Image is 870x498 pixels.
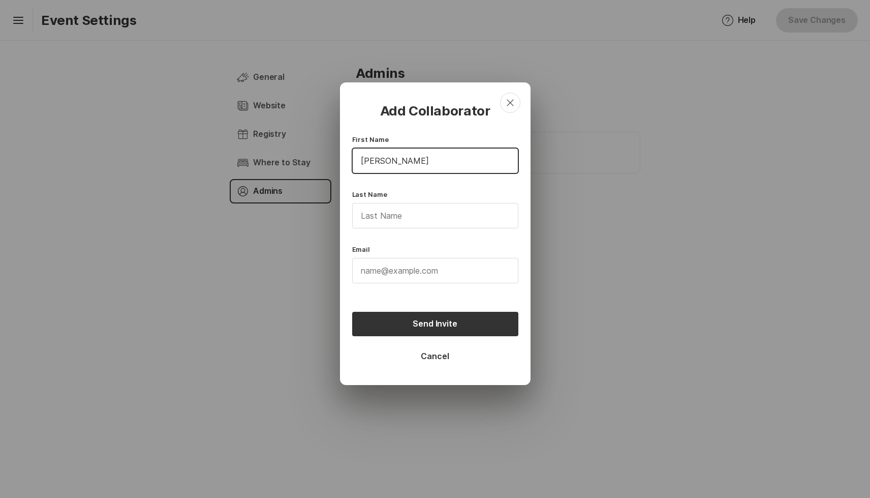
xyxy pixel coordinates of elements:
[500,93,520,113] button: close dialog
[353,258,518,283] input: Email
[353,203,518,228] input: Last name
[352,344,518,369] button: Cancel
[353,149,518,173] input: First name
[352,190,518,199] p: Last Name
[352,135,518,144] p: First Name
[352,245,518,254] p: Email
[352,103,518,119] h3: Add Collaborator
[352,312,518,336] button: Send Invite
